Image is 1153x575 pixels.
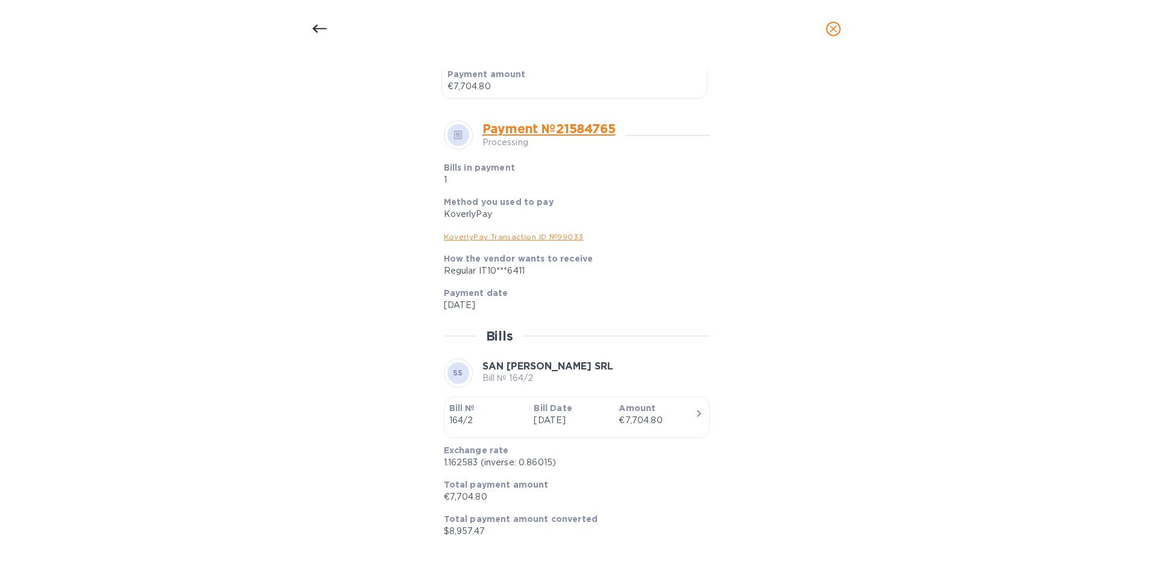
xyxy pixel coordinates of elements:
[444,456,700,469] p: 1.162583 (inverse: 0.86015)
[486,328,513,344] h2: Bills
[482,360,613,372] b: SAN [PERSON_NAME] SRL
[534,403,572,413] b: Bill Date
[447,80,701,93] p: €7,704.80
[534,414,609,427] p: [DATE]
[619,403,655,413] b: Amount
[482,372,613,385] p: Bill № 164/2
[444,197,554,207] b: Method you used to pay
[444,174,614,186] p: 1
[444,232,584,241] a: KoverlyPay Transaction ID № 99033
[444,525,700,538] p: $8,957.47
[444,208,700,221] div: KoverlyPay
[449,414,525,427] p: 164/2
[482,136,616,149] p: Processing
[444,163,515,172] b: Bills in payment
[453,368,463,377] b: SS
[819,14,848,43] button: close
[482,121,616,136] a: Payment № 21584765
[444,480,549,489] b: Total payment amount
[449,403,475,413] b: Bill №
[444,288,508,298] b: Payment date
[444,254,593,263] b: How the vendor wants to receive
[619,414,694,427] div: €7,704.80
[444,397,710,438] button: Bill №164/2Bill Date[DATE]Amount€7,704.80
[444,445,509,455] b: Exchange rate
[444,265,700,277] div: Regular IT10***6411
[447,69,526,79] b: Payment amount
[444,491,700,503] p: €7,704.80
[444,514,598,524] b: Total payment amount converted
[444,299,700,312] p: [DATE]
